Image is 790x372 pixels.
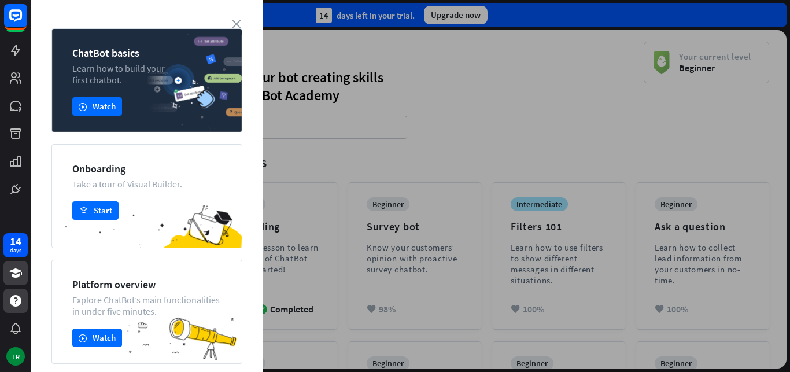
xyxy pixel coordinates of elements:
button: playWatch [72,329,122,347]
div: 14 [10,236,21,246]
div: LR [6,347,25,366]
i: close [232,20,241,28]
button: Open LiveChat chat widget [9,5,44,39]
div: Learn how to build your first chatbot. [72,62,222,86]
div: Take a tour of Visual Builder. [72,178,222,190]
i: play [79,102,87,111]
button: academyStart [72,201,119,220]
button: playWatch [72,97,122,116]
a: 14 days [3,233,28,257]
i: academy [79,207,88,215]
div: days [10,246,21,255]
div: Onboarding [72,162,222,175]
div: Explore ChatBot’s main functionalities in under five minutes. [72,294,222,317]
div: ChatBot basics [72,46,222,60]
i: play [79,334,87,342]
div: Platform overview [72,278,222,291]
